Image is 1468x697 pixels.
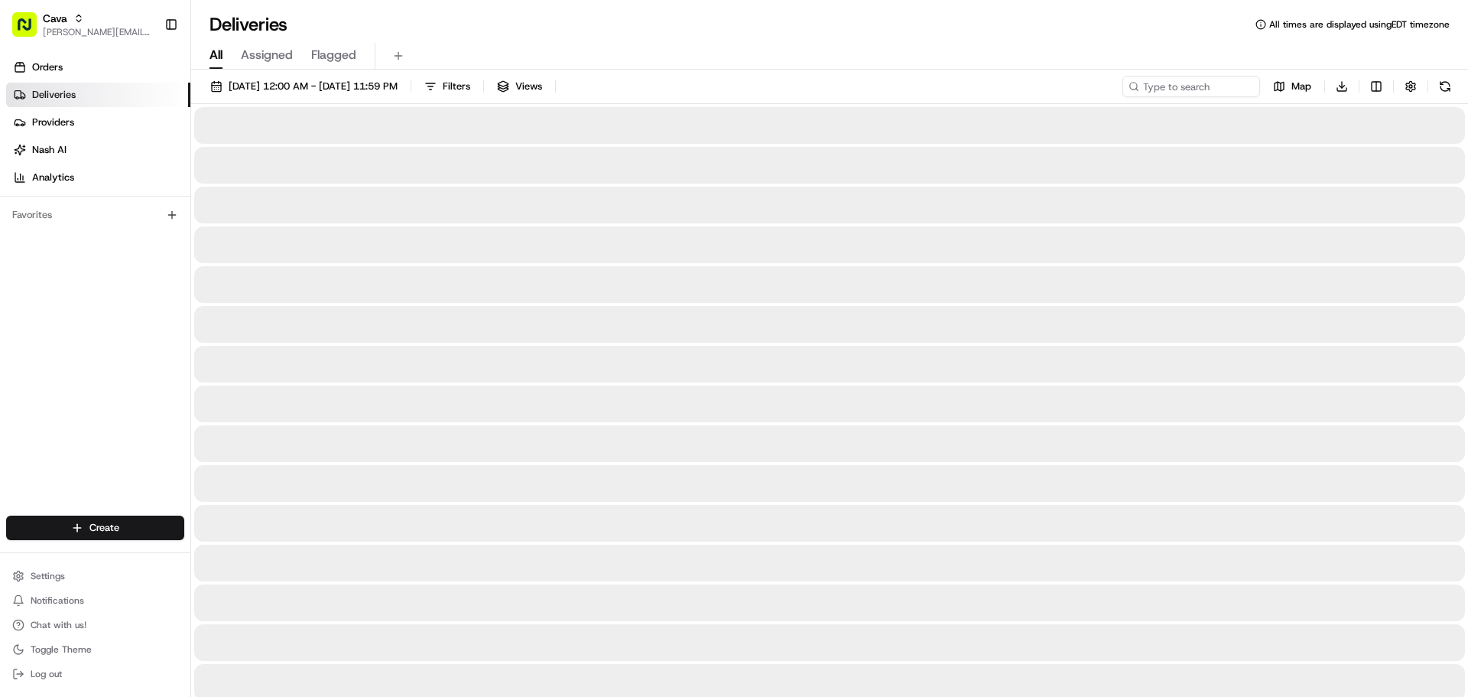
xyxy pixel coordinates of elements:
span: Filters [443,80,470,93]
span: Map [1291,80,1311,93]
button: Cava[PERSON_NAME][EMAIL_ADDRESS][PERSON_NAME][DOMAIN_NAME] [6,6,158,43]
span: All times are displayed using EDT timezone [1269,18,1450,31]
h1: Deliveries [209,12,287,37]
button: Cava [43,11,67,26]
a: Orders [6,55,190,80]
span: Providers [32,116,74,129]
button: Views [490,76,549,97]
span: Assigned [241,46,293,64]
a: Providers [6,110,190,135]
a: Nash AI [6,138,190,162]
button: Toggle Theme [6,639,184,660]
span: Orders [32,60,63,74]
span: [DATE] 12:00 AM - [DATE] 11:59 PM [229,80,398,93]
button: Log out [6,663,184,685]
div: Favorites [6,203,184,227]
button: Settings [6,565,184,587]
button: Refresh [1434,76,1456,97]
span: Chat with us! [31,619,86,631]
button: Chat with us! [6,614,184,636]
span: All [209,46,222,64]
a: Analytics [6,165,190,190]
span: Views [515,80,542,93]
span: Toggle Theme [31,643,92,656]
span: Settings [31,570,65,582]
span: Analytics [32,171,74,184]
input: Type to search [1122,76,1260,97]
span: Notifications [31,594,84,607]
span: Nash AI [32,143,67,157]
a: Deliveries [6,83,190,107]
span: Deliveries [32,88,76,102]
button: Map [1266,76,1318,97]
span: Create [89,521,119,535]
button: Create [6,516,184,540]
span: Flagged [311,46,356,64]
button: Filters [417,76,477,97]
button: Notifications [6,590,184,611]
button: [PERSON_NAME][EMAIL_ADDRESS][PERSON_NAME][DOMAIN_NAME] [43,26,152,38]
button: [DATE] 12:00 AM - [DATE] 11:59 PM [203,76,404,97]
span: Log out [31,668,62,680]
